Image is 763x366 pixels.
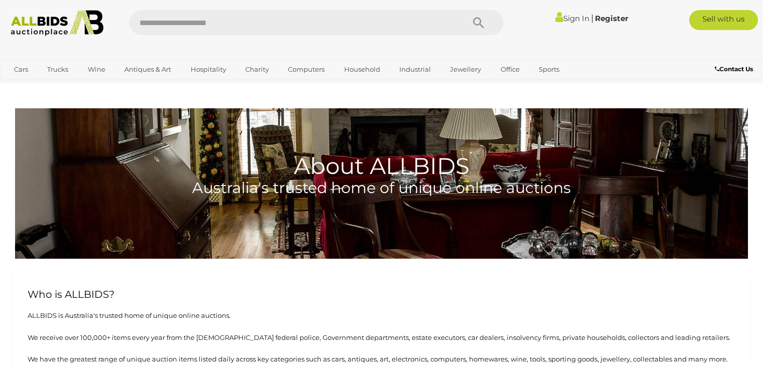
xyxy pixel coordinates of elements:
button: Search [453,10,504,35]
p: ALLBIDS is Australia's trusted home of unique online auctions. [18,310,745,321]
a: Sports [532,61,566,78]
a: [GEOGRAPHIC_DATA] [8,78,92,94]
a: Office [494,61,526,78]
a: Contact Us [715,64,755,75]
img: Allbids.com.au [6,10,109,36]
a: Sell with us [689,10,758,30]
a: Register [595,14,628,23]
h2: Who is ALLBIDS? [28,289,735,300]
a: Jewellery [443,61,488,78]
h4: Australia's trusted home of unique online auctions [15,179,748,196]
a: Computers [281,61,331,78]
p: We receive over 100,000+ items every year from the [DEMOGRAPHIC_DATA] federal police, Government ... [18,332,745,343]
a: Sign In [555,14,589,23]
a: Hospitality [184,61,233,78]
span: | [591,13,593,24]
a: Wine [81,61,112,78]
a: Cars [8,61,35,78]
h1: About ALLBIDS [15,108,748,178]
a: Charity [239,61,275,78]
b: Contact Us [715,65,753,73]
a: Household [338,61,387,78]
a: Industrial [393,61,437,78]
a: Trucks [41,61,75,78]
a: Antiques & Art [118,61,178,78]
p: We have the greatest range of unique auction items listed daily across key categories such as car... [18,353,745,365]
